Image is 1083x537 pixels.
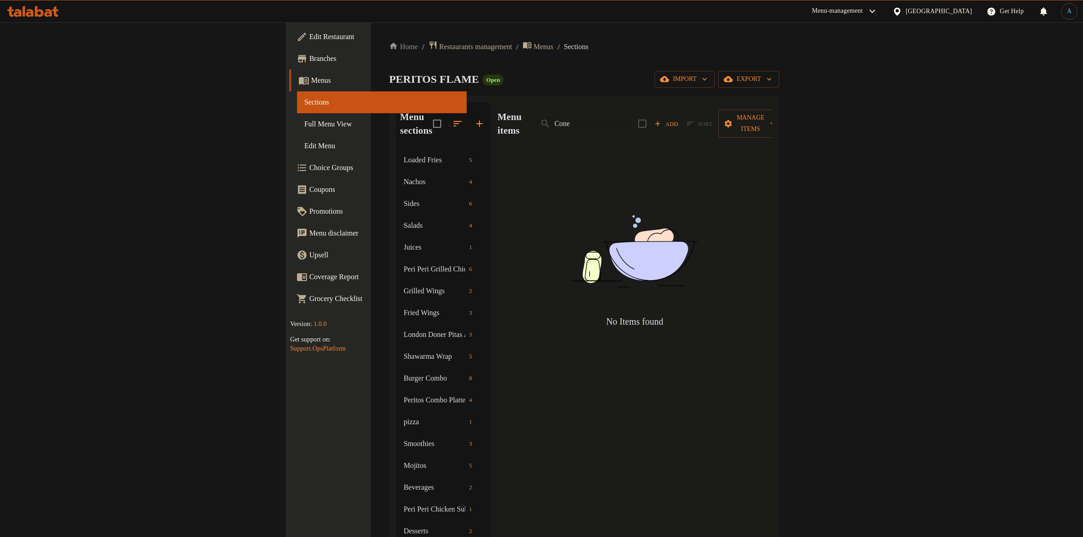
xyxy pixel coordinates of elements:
div: Peri Peri Chicken Sub1 [396,498,490,520]
div: Shawarma Wrap [403,351,465,362]
span: Sides [403,198,465,209]
div: items [465,526,476,537]
h2: Menu items [498,110,522,137]
span: export [725,74,772,85]
span: A [1067,6,1072,16]
div: items [465,198,476,209]
nav: breadcrumb [389,40,779,53]
span: Loaded Fries [403,155,465,166]
a: Branches [289,48,467,70]
div: items [465,155,476,166]
span: Burger Combo [403,373,465,384]
div: Peritos Combo Platter4 [396,389,490,411]
a: Support.OpsPlatform [290,345,346,352]
span: Coupons [309,184,459,195]
div: Shawarma Wrap5 [396,346,490,367]
span: 4 [465,221,476,230]
a: Promotions [289,201,467,222]
span: Branches [309,53,459,64]
div: items [465,264,476,275]
span: Coverage Report [309,271,459,282]
span: Juices [403,242,465,253]
a: Menu disclaimer [289,222,467,244]
div: Juices1 [396,236,490,258]
span: Nachos [403,176,465,187]
span: 5 [465,156,476,165]
div: Sides6 [396,193,490,215]
div: Nachos4 [396,171,490,193]
div: Fried Wings3 [396,302,490,324]
div: Burger Combo8 [396,367,490,389]
span: London Doner Pitas And Wraps [403,329,465,340]
input: search [533,116,631,132]
span: Open [483,76,504,84]
span: Add [654,119,679,129]
div: Smoothies3 [396,433,490,455]
button: export [718,71,779,88]
div: items [465,417,476,427]
span: 1 [465,505,476,514]
span: 3 [465,331,476,339]
span: 4 [465,178,476,186]
div: Beverages2 [396,477,490,498]
span: Grocery Checklist [309,293,459,304]
span: Beverages [403,482,465,493]
span: 2 [465,483,476,492]
span: Version: [290,321,312,327]
button: Add section [468,113,490,135]
span: 8 [465,374,476,383]
span: 1 [465,243,476,252]
span: 6 [465,265,476,274]
a: Coupons [289,179,467,201]
div: items [465,307,476,318]
span: Promotions [309,206,459,217]
div: Peri Peri Grilled Chicken6 [396,258,490,280]
span: 5 [465,352,476,361]
div: Salads4 [396,215,490,236]
div: [GEOGRAPHIC_DATA] [906,6,972,16]
a: Coverage Report [289,266,467,288]
span: Desserts [403,526,465,537]
img: dish.svg [521,191,748,311]
div: items [465,329,476,340]
a: Menus [289,70,467,91]
span: Edit Menu [304,141,459,151]
span: 5 [465,462,476,470]
div: Menu-management [812,6,863,17]
div: items [465,373,476,384]
span: 1 [465,418,476,427]
button: Add [652,117,681,131]
span: Choice Groups [309,162,459,173]
div: pizza1 [396,411,490,433]
span: Fried Wings [403,307,465,318]
div: items [465,176,476,187]
span: Sections [304,97,459,108]
a: Upsell [289,244,467,266]
span: Upsell [309,250,459,261]
div: Salads [403,220,465,231]
div: items [465,482,476,493]
span: Menus [534,41,554,52]
h5: No Items found [521,314,748,329]
span: Sections [564,41,589,52]
span: Peri Peri Chicken Sub [403,504,465,515]
span: Get support on: [290,336,331,343]
span: Smoothies [403,438,465,449]
span: Peritos Combo Platter [403,395,465,406]
a: Edit Restaurant [289,26,467,48]
div: items [465,286,476,296]
a: Choice Groups [289,157,467,179]
div: Grilled Wings2 [396,280,490,302]
span: Mojitos [403,460,465,471]
div: Mojitos5 [396,455,490,477]
li: / [557,41,560,52]
div: items [465,438,476,449]
span: 2 [465,287,476,296]
div: items [465,395,476,406]
a: Grocery Checklist [289,288,467,310]
span: Menus [311,75,459,86]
